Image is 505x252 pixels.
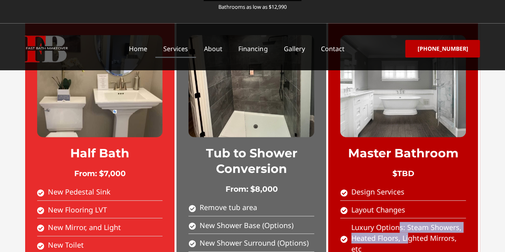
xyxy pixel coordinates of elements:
span: Half Bath [70,146,129,161]
h2: From: $8,000 [188,185,314,194]
a: [PHONE_NUMBER] [405,40,480,58]
span: New Pedestal Sink [46,187,111,197]
a: Financing [230,40,275,58]
span: New Toilet [46,240,84,250]
span: New Flooring LVT [46,204,107,215]
span: Layout Changes [349,204,405,215]
a: Contact [313,40,352,58]
a: About [196,40,230,58]
img: Fast Bath Makeover icon [25,36,68,62]
a: Services [155,40,196,58]
span: New Mirror, and Light [46,222,121,233]
span: Remove tub area [198,202,257,213]
span: [PHONE_NUMBER] [417,46,468,52]
span: Design Services [349,187,404,197]
h2: $TBD [340,169,466,179]
span: Tub to Shower Conversion [206,146,297,176]
span: New Shower Surround (Options) [198,238,309,248]
span: Master Bathroom [348,146,458,161]
a: Home [121,40,155,58]
span: New Shower Base (Options) [198,220,293,231]
a: Gallery [275,40,313,58]
h2: From: $7,000 [37,169,163,179]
